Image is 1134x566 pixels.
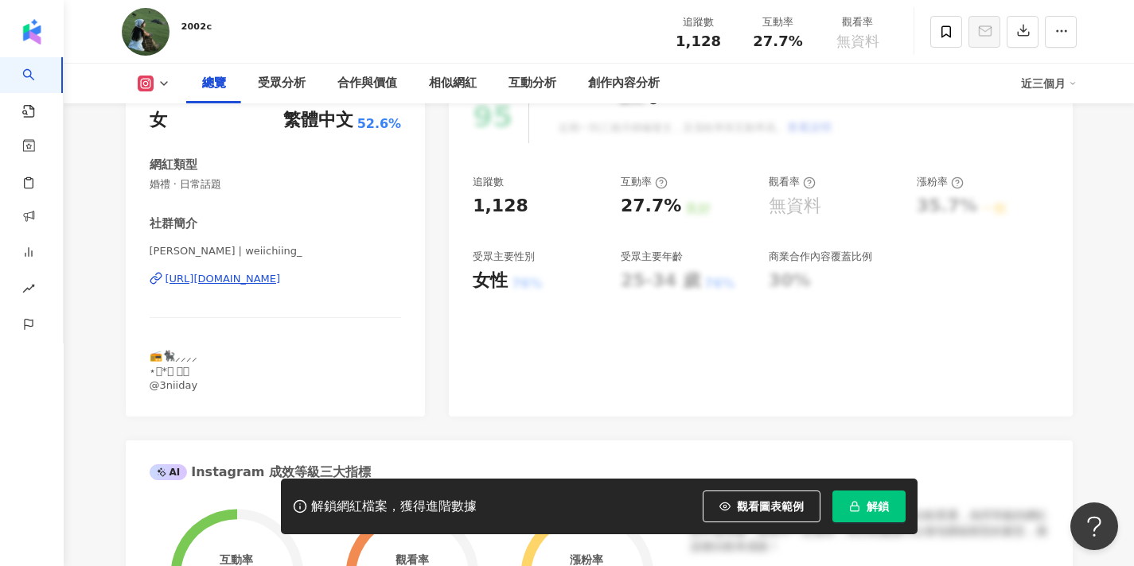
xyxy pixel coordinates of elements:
[668,14,729,30] div: 追蹤數
[22,273,35,308] span: rise
[588,74,660,93] div: 創作內容分析
[1021,71,1077,96] div: 近三個月
[473,175,504,189] div: 追蹤數
[836,33,879,49] span: 無資料
[122,8,170,56] img: KOL Avatar
[769,194,821,219] div: 無資料
[748,14,809,30] div: 互動率
[867,500,889,513] span: 解鎖
[166,272,281,286] div: [URL][DOMAIN_NAME]
[621,250,683,264] div: 受眾主要年齡
[22,57,54,119] a: search
[150,215,197,232] div: 社群簡介
[473,250,535,264] div: 受眾主要性別
[769,175,816,189] div: 觀看率
[570,553,603,566] div: 漲粉率
[150,108,167,133] div: 女
[769,250,872,264] div: 商業合作內容覆蓋比例
[621,175,668,189] div: 互動率
[473,269,508,293] div: 女性
[917,175,964,189] div: 漲粉率
[19,19,45,45] img: logo icon
[753,33,802,49] span: 27.7%
[828,14,888,30] div: 觀看率
[703,490,820,522] button: 觀看圖表範例
[832,490,906,522] button: 解鎖
[283,108,353,133] div: 繁體中文
[311,498,477,515] div: 解鎖網紅檔案，獲得進階數據
[621,194,681,219] div: 27.7%
[357,115,402,133] span: 52.6%
[150,177,402,192] span: 婚禮 · 日常話題
[473,194,528,219] div: 1,128
[150,464,188,480] div: AI
[396,553,429,566] div: 觀看率
[181,19,212,39] div: ²⁰⁰²ᶜ
[150,350,198,390] span: 📻🐈‍⬛⸝⸝⸝⸝ ⋆͛*͛ ͙͛ @3niiday
[202,74,226,93] div: 總覽
[150,244,402,258] span: [PERSON_NAME] | weiichiing_
[258,74,306,93] div: 受眾分析
[509,74,556,93] div: 互動分析
[737,500,804,513] span: 觀看圖表範例
[676,33,721,49] span: 1,128
[220,553,253,566] div: 互動率
[337,74,397,93] div: 合作與價值
[429,74,477,93] div: 相似網紅
[150,272,402,286] a: [URL][DOMAIN_NAME]
[150,463,371,481] div: Instagram 成效等級三大指標
[150,157,197,173] div: 網紅類型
